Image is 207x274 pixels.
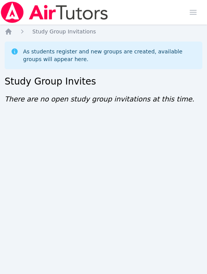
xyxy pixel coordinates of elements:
div: As students register and new groups are created, available groups will appear here. [23,48,196,63]
h2: Study Group Invites [5,75,202,88]
a: Study Group Invitations [32,28,96,35]
nav: Breadcrumb [5,28,202,35]
span: There are no open study group invitations at this time. [5,95,194,103]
